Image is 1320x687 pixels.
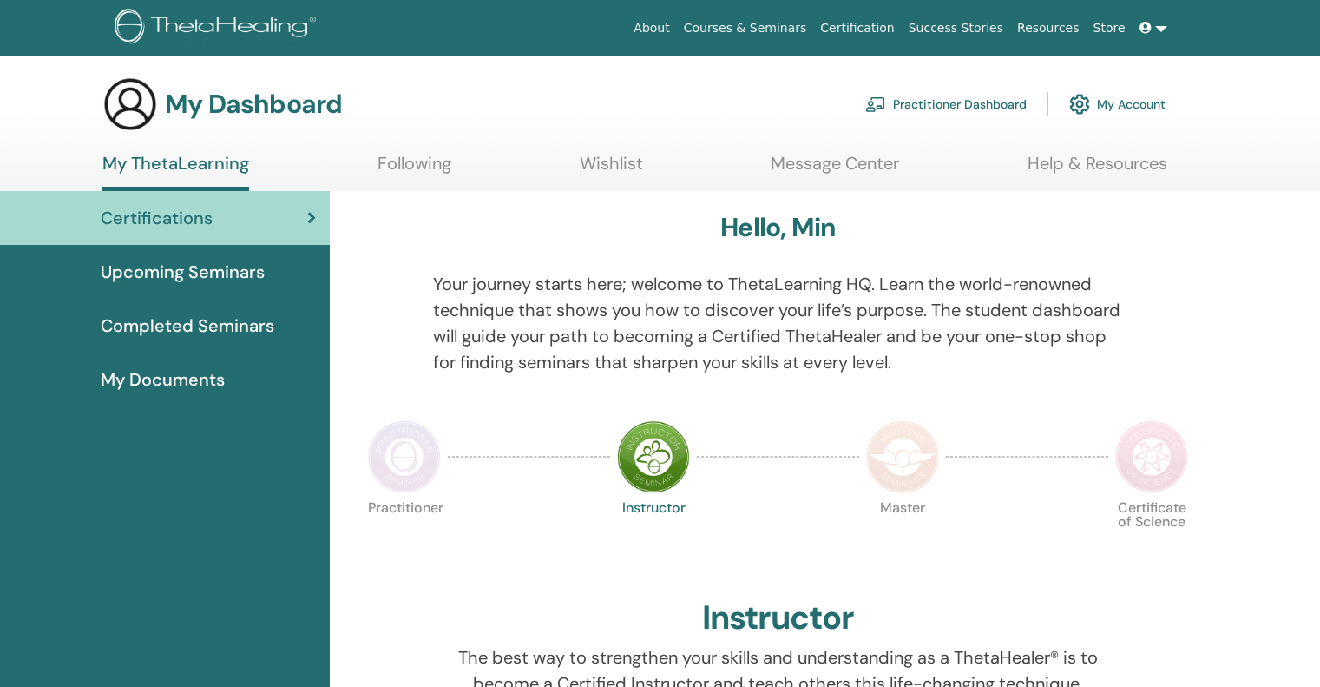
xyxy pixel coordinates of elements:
[865,96,886,112] img: chalkboard-teacher.svg
[101,367,225,393] span: My Documents
[1069,89,1090,119] img: cog.svg
[771,153,899,187] a: Message Center
[102,153,249,191] a: My ThetaLearning
[1069,85,1166,123] a: My Account
[101,313,274,339] span: Completed Seminars
[866,420,939,493] img: Master
[617,420,690,493] img: Instructor
[1087,12,1133,44] a: Store
[115,9,322,48] img: logo.png
[433,271,1124,375] p: Your journey starts here; welcome to ThetaLearning HQ. Learn the world-renowned technique that sh...
[102,76,158,132] img: generic-user-icon.jpg
[1010,12,1087,44] a: Resources
[378,153,451,187] a: Following
[101,205,213,231] span: Certifications
[165,89,342,120] h3: My Dashboard
[720,212,836,243] h3: Hello, Min
[902,12,1010,44] a: Success Stories
[617,501,690,574] p: Instructor
[677,12,814,44] a: Courses & Seminars
[1028,153,1167,187] a: Help & Resources
[865,85,1027,123] a: Practitioner Dashboard
[627,12,676,44] a: About
[702,598,854,638] h2: Instructor
[1115,420,1188,493] img: Certificate of Science
[866,501,939,574] p: Master
[1115,501,1188,574] p: Certificate of Science
[813,12,901,44] a: Certification
[101,259,265,285] span: Upcoming Seminars
[368,501,441,574] p: Practitioner
[580,153,643,187] a: Wishlist
[368,420,441,493] img: Practitioner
